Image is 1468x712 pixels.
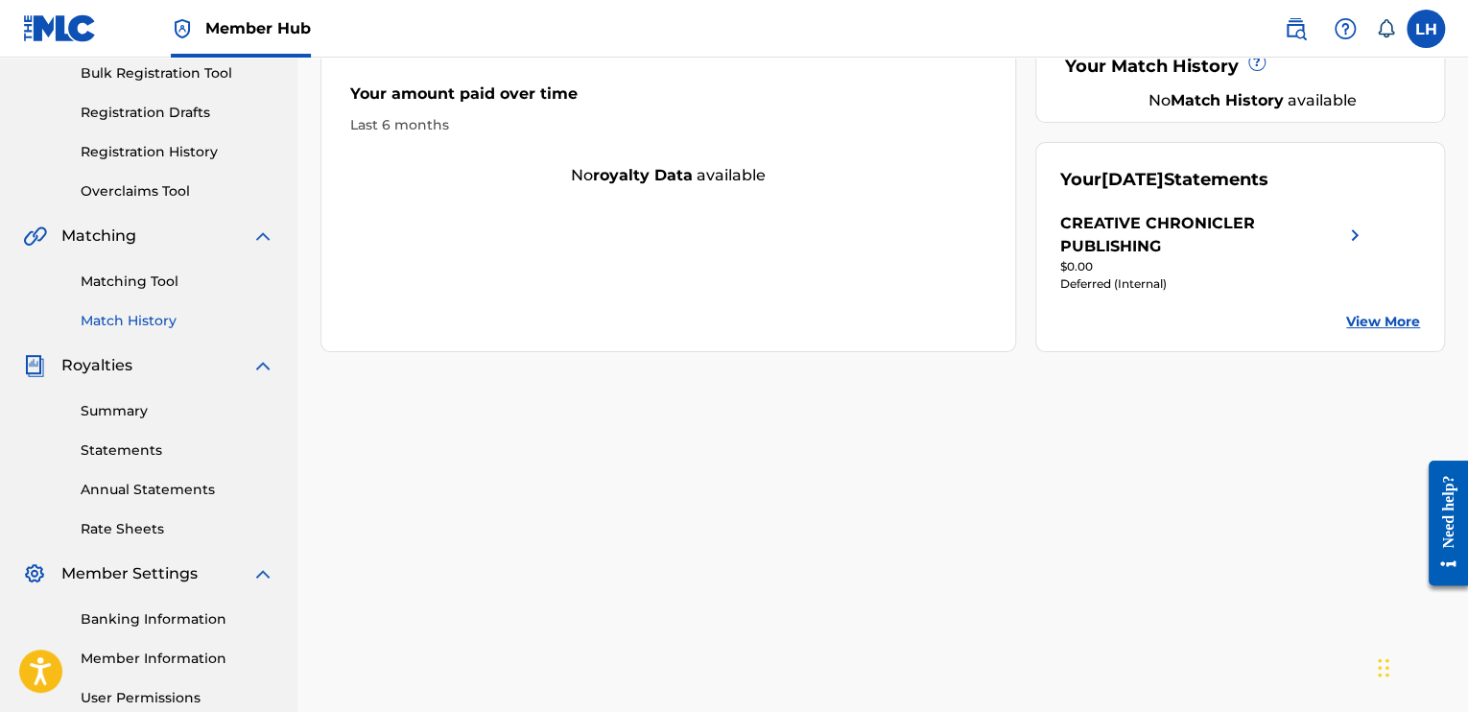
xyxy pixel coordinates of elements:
[1060,212,1343,258] div: CREATIVE CHRONICLER PUBLISHING
[1171,91,1284,109] strong: Match History
[1326,10,1364,48] div: Help
[1414,445,1468,600] iframe: Resource Center
[1284,17,1307,40] img: search
[1276,10,1314,48] a: Public Search
[1060,258,1366,275] div: $0.00
[81,272,274,292] a: Matching Tool
[23,562,46,585] img: Member Settings
[23,14,97,42] img: MLC Logo
[350,115,986,135] div: Last 6 months
[251,225,274,248] img: expand
[171,17,194,40] img: Top Rightsholder
[81,63,274,83] a: Bulk Registration Tool
[81,480,274,500] a: Annual Statements
[81,103,274,123] a: Registration Drafts
[205,17,311,39] span: Member Hub
[1249,55,1265,70] span: ?
[81,609,274,629] a: Banking Information
[1407,10,1445,48] div: User Menu
[1378,639,1389,697] div: Drag
[1372,620,1468,712] iframe: Chat Widget
[81,181,274,202] a: Overclaims Tool
[81,649,274,669] a: Member Information
[593,166,693,184] strong: royalty data
[1101,169,1164,190] span: [DATE]
[61,354,132,377] span: Royalties
[23,354,46,377] img: Royalties
[251,354,274,377] img: expand
[1060,167,1268,193] div: Your Statements
[81,440,274,461] a: Statements
[81,688,274,708] a: User Permissions
[81,142,274,162] a: Registration History
[1060,54,1420,80] div: Your Match History
[1060,275,1366,293] div: Deferred (Internal)
[81,311,274,331] a: Match History
[350,83,986,115] div: Your amount paid over time
[61,562,198,585] span: Member Settings
[23,225,47,248] img: Matching
[1084,89,1420,112] div: No available
[1376,19,1395,38] div: Notifications
[81,401,274,421] a: Summary
[1346,312,1420,332] a: View More
[1343,212,1366,258] img: right chevron icon
[251,562,274,585] img: expand
[61,225,136,248] span: Matching
[321,164,1015,187] div: No available
[81,519,274,539] a: Rate Sheets
[1334,17,1357,40] img: help
[1060,212,1366,293] a: CREATIVE CHRONICLER PUBLISHINGright chevron icon$0.00Deferred (Internal)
